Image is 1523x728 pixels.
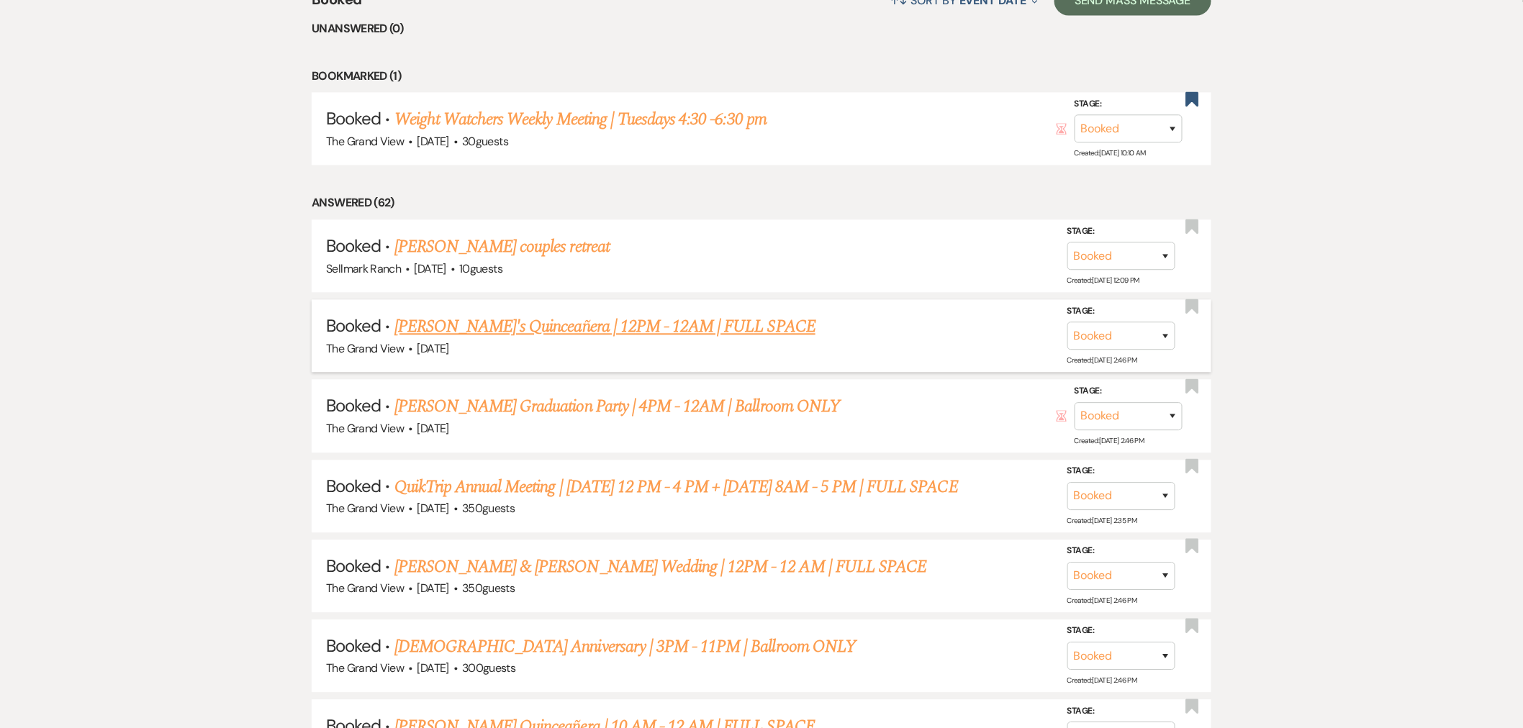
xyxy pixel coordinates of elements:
span: The Grand View [326,581,404,596]
a: [PERSON_NAME] Graduation Party | 4PM - 12AM | Ballroom ONLY [394,393,840,419]
span: [DATE] [415,261,446,276]
label: Stage: [1067,704,1175,719]
span: Booked [326,394,381,417]
a: QuikTrip Annual Meeting | [DATE] 12 PM - 4 PM + [DATE] 8AM - 5 PM | FULL SPACE [394,474,958,500]
span: 300 guests [462,660,515,675]
span: [DATE] [417,134,449,149]
li: Bookmarked (1) [312,67,1211,86]
span: Booked [326,555,381,577]
span: [DATE] [417,501,449,516]
span: Created: [DATE] 2:46 PM [1075,435,1144,445]
label: Stage: [1067,304,1175,319]
span: Created: [DATE] 12:09 PM [1067,276,1139,285]
a: [DEMOGRAPHIC_DATA] Anniversary | 3PM - 11PM | Ballroom ONLY [394,634,856,660]
span: The Grand View [326,660,404,675]
label: Stage: [1067,463,1175,479]
span: Booked [326,235,381,257]
span: Booked [326,634,381,657]
span: Created: [DATE] 2:46 PM [1067,675,1137,685]
a: [PERSON_NAME] & [PERSON_NAME] Wedding | 12PM - 12 AM | FULL SPACE [394,554,927,580]
span: Created: [DATE] 2:35 PM [1067,516,1137,525]
span: The Grand View [326,421,404,436]
span: [DATE] [417,581,449,596]
span: Booked [326,314,381,337]
label: Stage: [1075,383,1183,399]
span: Created: [DATE] 10:10 AM [1075,148,1146,158]
span: [DATE] [417,421,449,436]
a: Weight Watchers Weekly Meeting | Tuesdays 4:30 -6:30 pm [394,106,767,132]
li: Answered (62) [312,194,1211,212]
li: Unanswered (0) [312,19,1211,38]
span: Created: [DATE] 2:46 PM [1067,596,1137,605]
span: Booked [326,107,381,129]
span: Sellmark Ranch [326,261,401,276]
span: The Grand View [326,501,404,516]
span: [DATE] [417,341,449,356]
a: [PERSON_NAME]'s Quinceañera | 12PM - 12AM | FULL SPACE [394,314,815,340]
label: Stage: [1067,623,1175,639]
a: [PERSON_NAME] couples retreat [394,234,610,260]
span: 30 guests [462,134,508,149]
span: 350 guests [462,501,515,516]
span: [DATE] [417,660,449,675]
span: 10 guests [459,261,502,276]
span: 350 guests [462,581,515,596]
label: Stage: [1067,543,1175,559]
span: The Grand View [326,134,404,149]
label: Stage: [1075,96,1183,112]
span: The Grand View [326,341,404,356]
label: Stage: [1067,223,1175,239]
span: Created: [DATE] 2:46 PM [1067,355,1137,365]
span: Booked [326,475,381,497]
